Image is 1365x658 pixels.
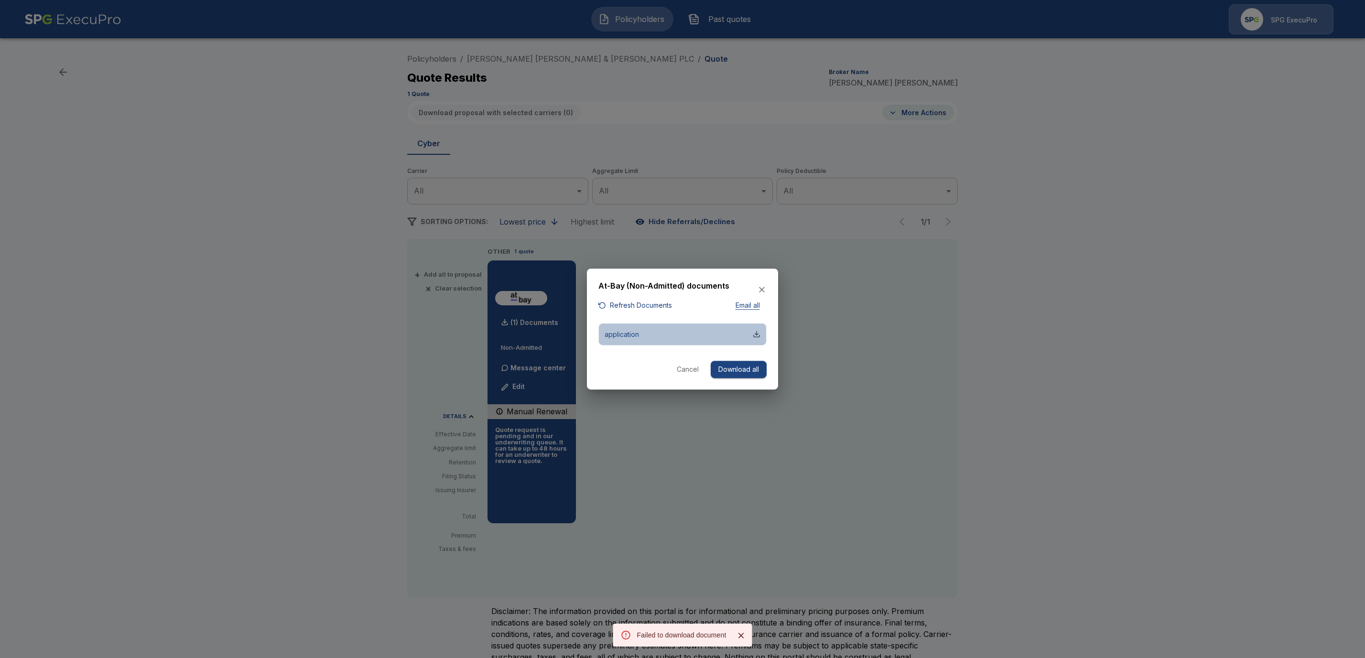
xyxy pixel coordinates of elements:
button: Refresh Documents [598,300,672,312]
button: application [598,323,767,345]
button: Close [734,628,748,643]
div: Failed to download document [637,626,726,644]
button: Download all [711,361,767,378]
p: application [605,329,639,339]
h6: At-Bay (Non-Admitted) documents [598,280,729,292]
button: Email all [728,300,767,312]
button: Cancel [672,361,703,378]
